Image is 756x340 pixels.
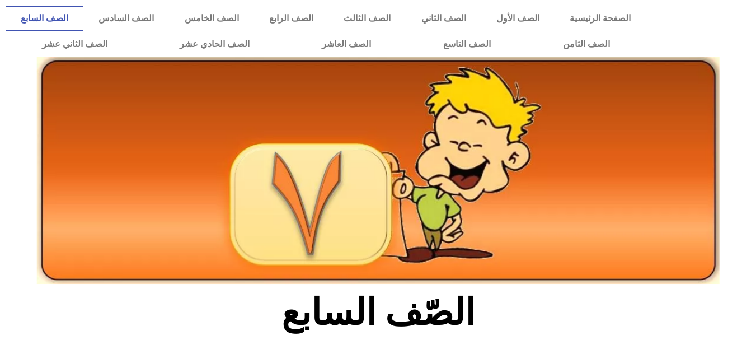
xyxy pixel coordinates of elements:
[406,6,481,31] a: الصف الثاني
[555,6,646,31] a: الصفحة الرئيسية
[328,6,406,31] a: الصف الثالث
[193,291,563,334] h2: الصّف السابع
[6,31,143,57] a: الصف الثاني عشر
[6,6,83,31] a: الصف السابع
[481,6,555,31] a: الصف الأول
[83,6,169,31] a: الصف السادس
[254,6,328,31] a: الصف الرابع
[285,31,407,57] a: الصف العاشر
[407,31,527,57] a: الصف التاسع
[527,31,646,57] a: الصف الثامن
[143,31,285,57] a: الصف الحادي عشر
[170,6,254,31] a: الصف الخامس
